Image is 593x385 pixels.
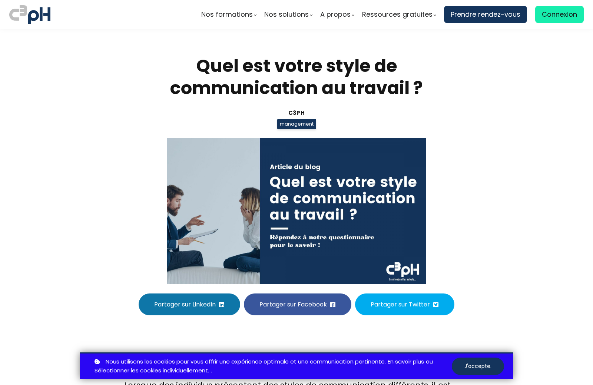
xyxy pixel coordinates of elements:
div: C3pH [124,109,469,117]
button: Partager sur Facebook [244,293,351,315]
span: Partager sur LinkedIn [154,300,216,309]
iframe: chat widget [4,369,79,385]
button: Partager sur LinkedIn [139,293,240,315]
p: ou . [93,357,452,376]
img: logo C3PH [9,4,50,25]
span: Nos solutions [264,9,309,20]
span: management [277,119,316,129]
span: Prendre rendez-vous [451,9,520,20]
a: Connexion [535,6,584,23]
span: Ressources gratuites [362,9,433,20]
h2: Introduction [124,351,469,369]
button: Partager sur Twitter [355,293,454,315]
a: En savoir plus [388,357,424,366]
span: Connexion [542,9,577,20]
a: Prendre rendez-vous [444,6,527,23]
span: Nos formations [201,9,253,20]
span: Partager sur Facebook [259,300,327,309]
span: Nous utilisons les cookies pour vous offrir une expérience optimale et une communication pertinente. [106,357,386,366]
button: J'accepte. [452,358,504,375]
span: Partager sur Twitter [371,300,430,309]
img: a63dd5ff956d40a04b2922a7cb0a63a1.jpeg [167,138,426,284]
h1: Quel est votre style de communication au travail ? [124,55,469,99]
span: A propos [320,9,351,20]
a: Sélectionner les cookies individuellement. [95,366,209,375]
